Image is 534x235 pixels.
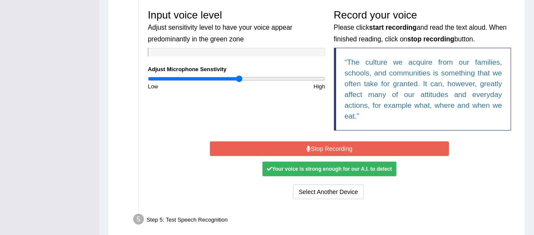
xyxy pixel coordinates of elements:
div: Step 5: Test Speech Recognition [129,211,521,230]
div: Your voice is strong enough for our A.I. to detect [262,162,396,176]
small: Adjust sensitivity level to have your voice appear predominantly in the green zone [148,24,292,42]
label: Adjust Microphone Senstivity [148,65,227,73]
h3: Record your voice [334,9,512,44]
q: The culture we acquire from our families, schools, and communities is something that we often tak... [345,58,503,120]
div: Low [144,82,237,91]
button: Stop Recording [210,141,449,156]
b: stop recording [407,35,454,43]
div: High [237,82,330,91]
button: Select Another Device [293,185,364,199]
h3: Input voice level [148,9,325,44]
small: Please click and read the text aloud. When finished reading, click on button. [334,24,507,42]
b: start recording [369,24,417,31]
